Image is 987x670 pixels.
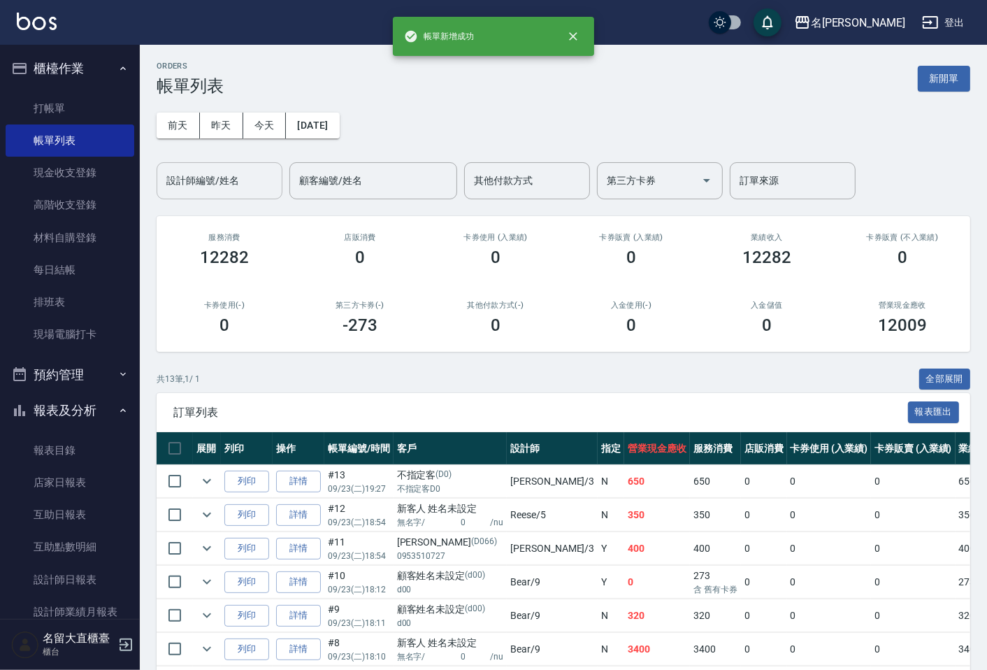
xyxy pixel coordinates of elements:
td: 0 [787,465,872,498]
a: 現場電腦打卡 [6,318,134,350]
td: 0 [741,633,787,666]
th: 客戶 [394,432,507,465]
h2: 第三方卡券(-) [309,301,411,310]
th: 列印 [221,432,273,465]
td: 0 [871,532,956,565]
th: 操作 [273,432,324,465]
td: 0 [871,566,956,599]
td: N [598,499,624,532]
h3: 0 [491,315,500,335]
th: 服務消費 [690,432,741,465]
h2: 卡券販賣 (入業績) [580,233,682,242]
td: Y [598,532,624,565]
button: 列印 [224,605,269,627]
td: 0 [624,566,690,599]
td: 320 [624,599,690,632]
p: (d00) [465,569,485,583]
button: 櫃檯作業 [6,50,134,87]
th: 指定 [598,432,624,465]
td: 0 [871,499,956,532]
h2: 業績收入 [716,233,818,242]
div: 新客人 姓名未設定 [397,636,504,650]
h3: 0 [626,248,636,267]
button: 預約管理 [6,357,134,393]
td: #9 [324,599,394,632]
button: 報表匯出 [908,401,960,423]
a: 帳單列表 [6,124,134,157]
p: 無名字/ 0 /nu [397,516,504,529]
h3: 0 [219,315,229,335]
td: 0 [787,532,872,565]
button: 列印 [224,538,269,559]
td: #8 [324,633,394,666]
button: expand row [196,538,217,559]
p: 09/23 (二) 19:27 [328,483,390,495]
button: 列印 [224,571,269,593]
td: #10 [324,566,394,599]
a: 高階收支登錄 [6,189,134,221]
p: 無名字/ 0 /nu [397,650,504,663]
td: 650 [690,465,741,498]
p: 09/23 (二) 18:10 [328,650,390,663]
td: 400 [624,532,690,565]
h3: 12009 [878,315,927,335]
h3: 0 [626,315,636,335]
td: N [598,465,624,498]
th: 帳單編號/時間 [324,432,394,465]
td: N [598,633,624,666]
td: 0 [787,499,872,532]
td: Y [598,566,624,599]
td: 0 [741,599,787,632]
h3: -273 [343,315,377,335]
th: 店販消費 [741,432,787,465]
td: 0 [741,465,787,498]
a: 打帳單 [6,92,134,124]
p: d00 [397,583,504,596]
td: 0 [787,599,872,632]
button: 名[PERSON_NAME] [788,8,911,37]
div: 顧客姓名未設定 [397,569,504,583]
p: 櫃台 [43,646,114,658]
p: (d00) [465,602,485,617]
th: 設計師 [507,432,598,465]
h3: 0 [762,315,772,335]
div: 顧客姓名未設定 [397,602,504,617]
p: (D066) [471,535,497,550]
a: 詳情 [276,504,321,526]
td: Bear /9 [507,566,598,599]
button: expand row [196,504,217,525]
a: 店家日報表 [6,466,134,499]
h3: 0 [898,248,907,267]
button: 昨天 [200,113,243,138]
td: 650 [624,465,690,498]
button: expand row [196,605,217,626]
p: 09/23 (二) 18:11 [328,617,390,629]
td: 3400 [690,633,741,666]
a: 互助日報表 [6,499,134,531]
h3: 12282 [200,248,249,267]
th: 卡券使用 (入業績) [787,432,872,465]
p: 共 13 筆, 1 / 1 [157,373,200,385]
th: 卡券販賣 (入業績) [871,432,956,465]
td: 0 [741,566,787,599]
p: 含 舊有卡券 [693,583,737,596]
a: 每日結帳 [6,254,134,286]
a: 詳情 [276,639,321,660]
td: 0 [871,465,956,498]
td: Bear /9 [507,633,598,666]
div: 名[PERSON_NAME] [811,14,905,31]
p: 不指定客D0 [397,483,504,495]
h2: 營業現金應收 [851,301,953,310]
p: 09/23 (二) 18:54 [328,516,390,529]
td: 350 [624,499,690,532]
button: save [754,8,781,36]
td: [PERSON_NAME] /3 [507,532,598,565]
td: #11 [324,532,394,565]
td: 0 [741,532,787,565]
a: 材料自購登錄 [6,222,134,254]
button: expand row [196,571,217,592]
h2: 入金使用(-) [580,301,682,310]
h2: 其他付款方式(-) [445,301,547,310]
img: Logo [17,13,57,30]
h3: 0 [355,248,365,267]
